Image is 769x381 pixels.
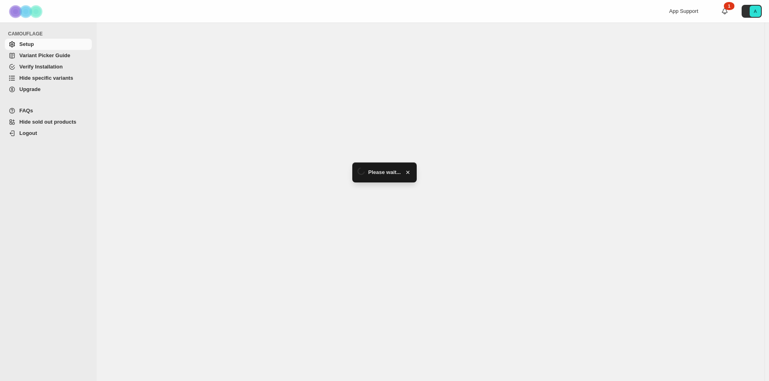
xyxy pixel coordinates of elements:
[5,50,92,61] a: Variant Picker Guide
[5,105,92,116] a: FAQs
[5,61,92,72] a: Verify Installation
[19,52,70,58] span: Variant Picker Guide
[5,116,92,128] a: Hide sold out products
[721,7,729,15] a: 1
[19,64,63,70] span: Verify Installation
[368,168,401,176] span: Please wait...
[5,72,92,84] a: Hide specific variants
[19,86,41,92] span: Upgrade
[750,6,761,17] span: Avatar with initials A
[19,75,73,81] span: Hide specific variants
[19,119,76,125] span: Hide sold out products
[6,0,47,23] img: Camouflage
[19,130,37,136] span: Logout
[8,31,93,37] span: CAMOUFLAGE
[742,5,762,18] button: Avatar with initials A
[5,39,92,50] a: Setup
[669,8,698,14] span: App Support
[5,128,92,139] a: Logout
[724,2,734,10] div: 1
[19,41,34,47] span: Setup
[754,9,757,14] text: A
[19,108,33,114] span: FAQs
[5,84,92,95] a: Upgrade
